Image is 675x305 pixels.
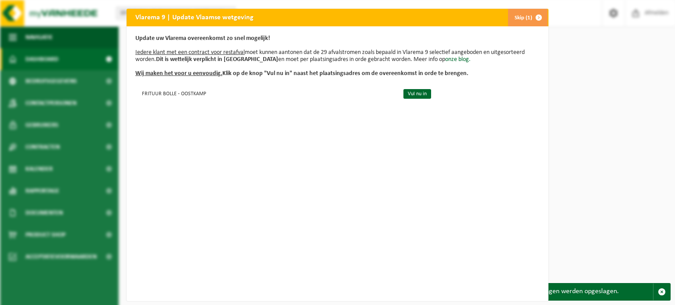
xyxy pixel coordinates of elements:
b: Klik op de knop "Vul nu in" naast het plaatsingsadres om de overeenkomst in orde te brengen. [135,70,468,77]
a: Vul nu in [403,89,431,99]
h2: Vlarema 9 | Update Vlaamse wetgeving [127,9,262,25]
p: moet kunnen aantonen dat de 29 afvalstromen zoals bepaald in Vlarema 9 selectief aangeboden en ui... [135,35,540,77]
button: Skip (1) [508,9,548,26]
b: Update uw Vlarema overeenkomst zo snel mogelijk! [135,35,270,42]
u: Iedere klant met een contract voor restafval [135,49,245,56]
b: Dit is wettelijk verplicht in [GEOGRAPHIC_DATA] [156,56,278,63]
a: onze blog. [445,56,471,63]
td: FRITUUR BOLLE - OOSTKAMP [135,86,396,100]
u: Wij maken het voor u eenvoudig. [135,70,222,77]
